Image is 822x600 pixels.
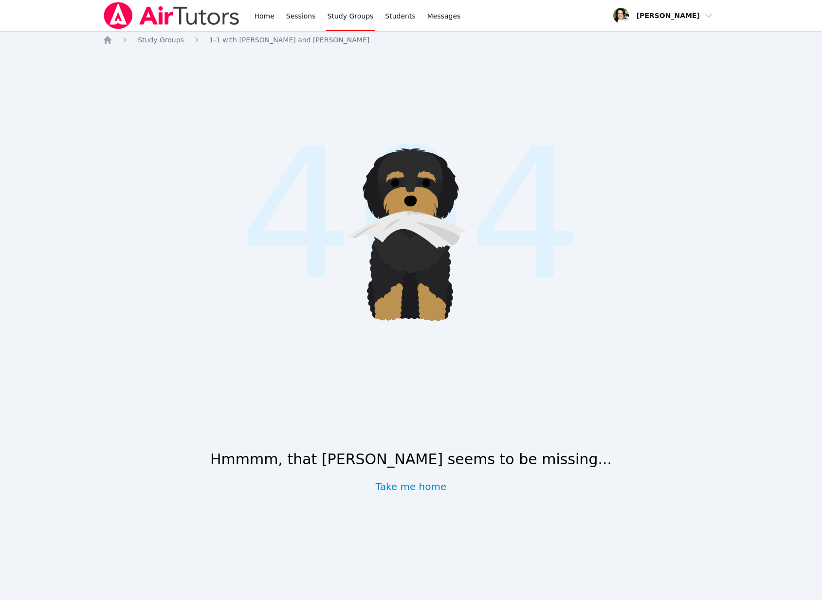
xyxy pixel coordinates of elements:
[427,11,461,21] span: Messages
[209,35,369,45] a: 1-1 with [PERSON_NAME] and [PERSON_NAME]
[239,80,583,350] span: 404
[103,35,719,45] nav: Breadcrumb
[138,35,184,45] a: Study Groups
[210,451,612,468] h1: Hmmmm, that [PERSON_NAME] seems to be missing...
[103,2,240,29] img: Air Tutors
[209,36,369,44] span: 1-1 with [PERSON_NAME] and [PERSON_NAME]
[376,480,447,493] a: Take me home
[138,36,184,44] span: Study Groups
